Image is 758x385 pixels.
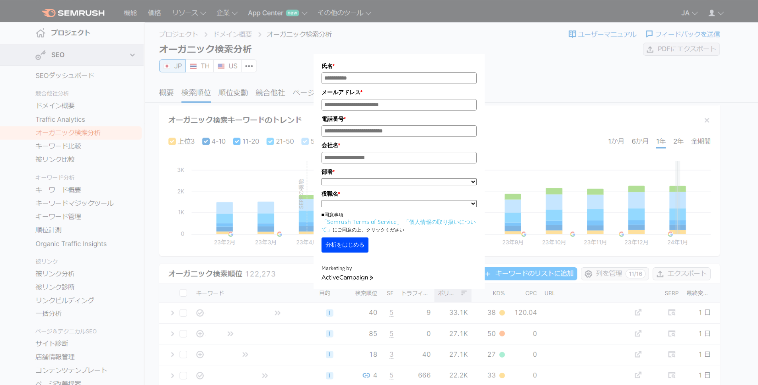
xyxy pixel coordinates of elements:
label: 氏名 [322,62,477,70]
p: ■同意事項 にご同意の上、クリックください [322,211,477,233]
label: 会社名 [322,141,477,150]
label: 部署 [322,167,477,176]
label: メールアドレス [322,88,477,97]
label: 役職名 [322,189,477,198]
a: 「Semrush Terms of Service」 [322,218,402,226]
div: Marketing by [322,264,477,273]
a: 「個人情報の取り扱いについて」 [322,218,476,233]
label: 電話番号 [322,115,477,123]
button: 分析をはじめる [322,237,368,253]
